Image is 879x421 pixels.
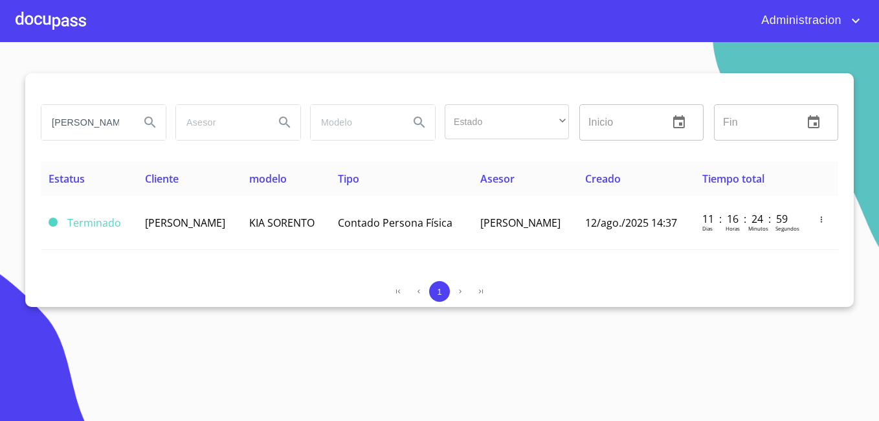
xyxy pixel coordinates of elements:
[429,281,450,302] button: 1
[135,107,166,138] button: Search
[702,172,764,186] span: Tiempo total
[311,105,399,140] input: search
[145,216,225,230] span: [PERSON_NAME]
[49,172,85,186] span: Estatus
[751,10,848,31] span: Administracion
[338,172,359,186] span: Tipo
[49,218,58,227] span: Terminado
[404,107,435,138] button: Search
[748,225,768,232] p: Minutos
[249,216,315,230] span: KIA SORENTO
[585,216,677,230] span: 12/ago./2025 14:37
[338,216,452,230] span: Contado Persona Física
[67,216,121,230] span: Terminado
[269,107,300,138] button: Search
[585,172,621,186] span: Creado
[445,104,569,139] div: ​
[249,172,287,186] span: modelo
[41,105,129,140] input: search
[145,172,179,186] span: Cliente
[480,172,515,186] span: Asesor
[702,225,713,232] p: Dias
[437,287,441,297] span: 1
[751,10,863,31] button: account of current user
[176,105,264,140] input: search
[702,212,790,226] p: 11 : 16 : 24 : 59
[775,225,799,232] p: Segundos
[726,225,740,232] p: Horas
[480,216,561,230] span: [PERSON_NAME]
